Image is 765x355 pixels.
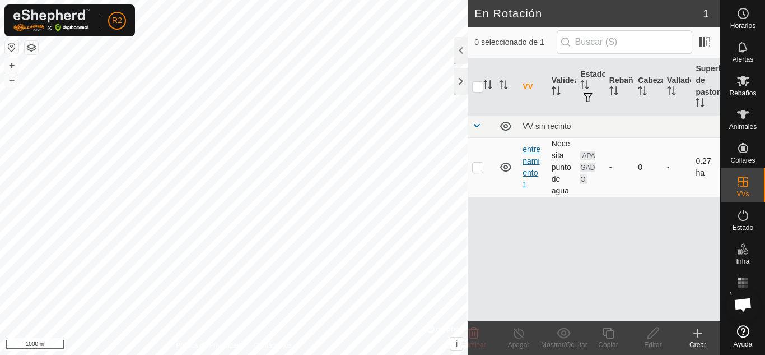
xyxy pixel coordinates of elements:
div: Copiar [586,340,631,350]
span: Collares [730,157,755,164]
p-sorticon: Activar para ordenar [609,88,618,97]
span: Ayuda [734,341,753,348]
th: Cabezas [633,58,663,116]
h2: En Rotación [474,7,703,20]
p-sorticon: Activar para ordenar [483,82,492,91]
a: entrenamiento 1 [523,145,540,189]
span: Alertas [733,56,753,63]
th: Vallado [663,58,692,116]
input: Buscar (S) [557,30,692,54]
a: Política de Privacidad [176,340,240,351]
span: Animales [729,123,757,130]
th: Rebaño [605,58,634,116]
div: Chat abierto [726,288,760,321]
button: – [5,73,18,87]
span: VVs [736,191,749,197]
span: 1 [703,5,709,22]
button: + [5,59,18,72]
p-sorticon: Activar para ordenar [552,88,561,97]
div: Editar [631,340,675,350]
td: 0.27 ha [691,137,720,197]
p-sorticon: Activar para ordenar [638,88,647,97]
div: Apagar [496,340,541,350]
th: Estado [576,58,605,116]
a: Ayuda [721,321,765,352]
span: 0 seleccionado de 1 [474,36,556,48]
span: APAGADO [580,151,595,184]
p-sorticon: Activar para ordenar [499,82,508,91]
p-sorticon: Activar para ordenar [667,88,676,97]
img: Logo Gallagher [13,9,90,32]
th: Superficie de pastoreo [691,58,720,116]
div: Mostrar/Ocultar [541,340,586,350]
button: Capas del Mapa [25,41,38,54]
th: Validez [547,58,576,116]
span: Estado [733,224,753,231]
span: Eliminar [461,341,486,349]
button: Restablecer Mapa [5,40,18,54]
span: i [455,339,458,348]
td: Necesita punto de agua [547,137,576,197]
a: Contáctenos [254,340,292,351]
span: Infra [736,258,749,265]
button: i [450,338,463,350]
span: Mapa de Calor [724,292,762,305]
div: Crear [675,340,720,350]
p-sorticon: Activar para ordenar [580,82,589,91]
td: - [663,137,692,197]
div: VV sin recinto [523,122,716,131]
th: VV [518,58,547,116]
span: R2 [112,15,122,26]
span: Rebaños [729,90,756,96]
td: 0 [633,137,663,197]
div: - [609,162,629,173]
p-sorticon: Activar para ordenar [696,100,705,109]
span: Horarios [730,22,755,29]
